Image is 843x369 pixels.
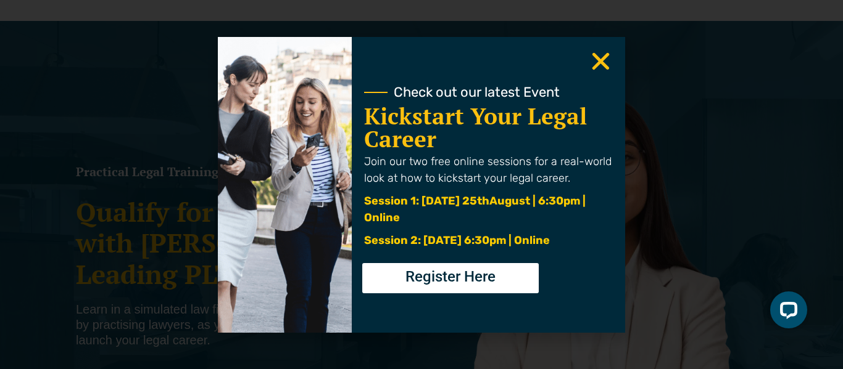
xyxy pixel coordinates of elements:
[364,233,550,247] span: Session 2: [DATE] 6:30pm | Online
[362,263,539,293] a: Register Here
[364,194,477,208] span: Session 1: [DATE] 25
[477,194,489,208] span: th
[364,194,586,224] span: August | 6:30pm | Online
[589,49,613,73] a: Close
[760,286,812,338] iframe: LiveChat chat widget
[394,86,560,99] span: Check out our latest Event
[405,269,496,284] span: Register Here
[364,101,587,154] a: Kickstart Your Legal Career
[364,155,612,185] span: Join our two free online sessions for a real-world look at how to kickstart your legal career.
